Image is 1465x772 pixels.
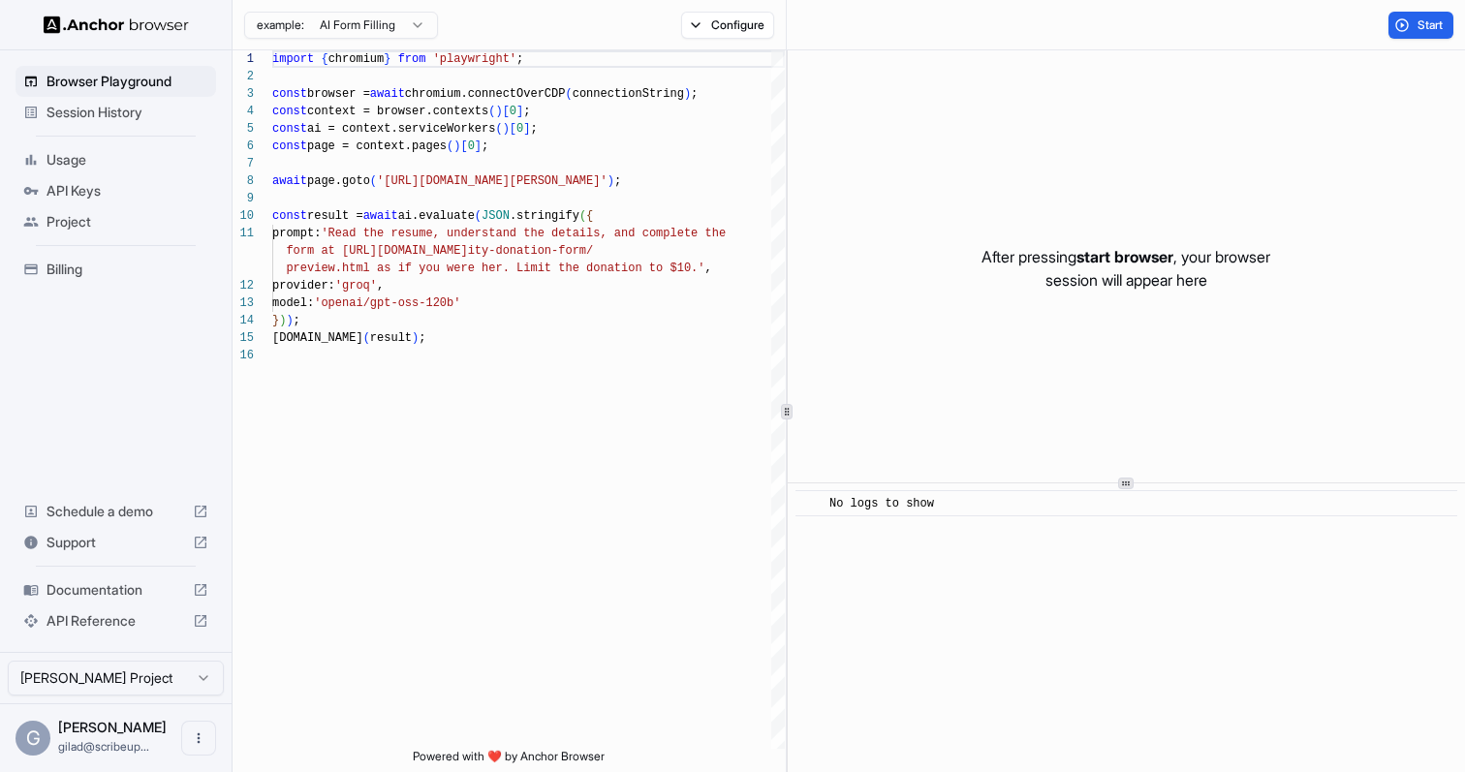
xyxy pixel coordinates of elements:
span: lete the [670,227,726,240]
span: start browser [1076,247,1173,266]
span: Session History [47,103,208,122]
div: Schedule a demo [16,496,216,527]
span: import [272,52,314,66]
span: [ [460,139,467,153]
span: [DOMAIN_NAME] [272,331,363,345]
span: const [272,209,307,223]
div: 1 [233,50,254,68]
span: 0 [516,122,523,136]
span: await [363,209,398,223]
span: ; [691,87,698,101]
span: const [272,105,307,118]
span: ai = context.serviceWorkers [307,122,495,136]
span: Project [47,212,208,232]
span: ) [286,314,293,327]
span: await [272,174,307,188]
span: connectionString [573,87,684,101]
span: const [272,122,307,136]
div: Support [16,527,216,558]
span: 'groq' [335,279,377,293]
span: ; [419,331,425,345]
span: { [321,52,327,66]
span: prompt: [272,227,321,240]
span: 0 [510,105,516,118]
span: await [370,87,405,101]
div: 11 [233,225,254,242]
div: 14 [233,312,254,329]
div: Usage [16,144,216,175]
div: 4 [233,103,254,120]
div: 2 [233,68,254,85]
span: ( [475,209,482,223]
span: { [586,209,593,223]
span: preview.html as if you were her. Limit the donatio [286,262,635,275]
div: Billing [16,254,216,285]
span: ( [488,105,495,118]
span: provider: [272,279,335,293]
div: Documentation [16,574,216,605]
span: ity-donation-form/ [468,244,594,258]
span: result = [307,209,363,223]
span: ​ [805,494,815,513]
span: ( [447,139,453,153]
span: ( [579,209,586,223]
div: Session History [16,97,216,128]
span: chromium [328,52,385,66]
div: 15 [233,329,254,347]
span: ) [412,331,419,345]
div: API Keys [16,175,216,206]
p: After pressing , your browser session will appear here [982,245,1270,292]
button: Configure [681,12,775,39]
span: ) [279,314,286,327]
span: ; [530,122,537,136]
span: 0 [468,139,475,153]
span: ( [565,87,572,101]
span: ( [363,331,370,345]
span: Documentation [47,580,185,600]
span: } [384,52,390,66]
span: const [272,87,307,101]
span: ; [482,139,488,153]
div: API Reference [16,605,216,636]
span: ] [523,122,530,136]
button: Open menu [181,721,216,756]
span: ; [294,314,300,327]
span: model: [272,296,314,310]
span: , [704,262,711,275]
span: ] [475,139,482,153]
span: , [377,279,384,293]
span: ( [495,122,502,136]
span: Support [47,533,185,552]
span: ] [516,105,523,118]
span: API Reference [47,611,185,631]
div: 5 [233,120,254,138]
span: '[URL][DOMAIN_NAME][PERSON_NAME]' [377,174,608,188]
span: context = browser.contexts [307,105,488,118]
span: 'openai/gpt-oss-120b' [314,296,460,310]
div: Browser Playground [16,66,216,97]
span: Start [1418,17,1445,33]
div: 7 [233,155,254,172]
span: Powered with ❤️ by Anchor Browser [413,749,605,772]
span: ) [453,139,460,153]
span: ( [370,174,377,188]
div: 9 [233,190,254,207]
span: ) [684,87,691,101]
span: ; [614,174,621,188]
div: 16 [233,347,254,364]
img: Anchor Logo [44,15,189,34]
button: Start [1388,12,1453,39]
div: G [16,721,50,756]
span: page.goto [307,174,370,188]
span: ; [523,105,530,118]
span: 'playwright' [433,52,516,66]
div: 13 [233,294,254,312]
span: gilad@scribeup.io [58,739,149,754]
span: .stringify [510,209,579,223]
span: Usage [47,150,208,170]
span: 'Read the resume, understand the details, and comp [321,227,670,240]
span: const [272,139,307,153]
span: Schedule a demo [47,502,185,521]
div: 3 [233,85,254,103]
span: ai.evaluate [398,209,475,223]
